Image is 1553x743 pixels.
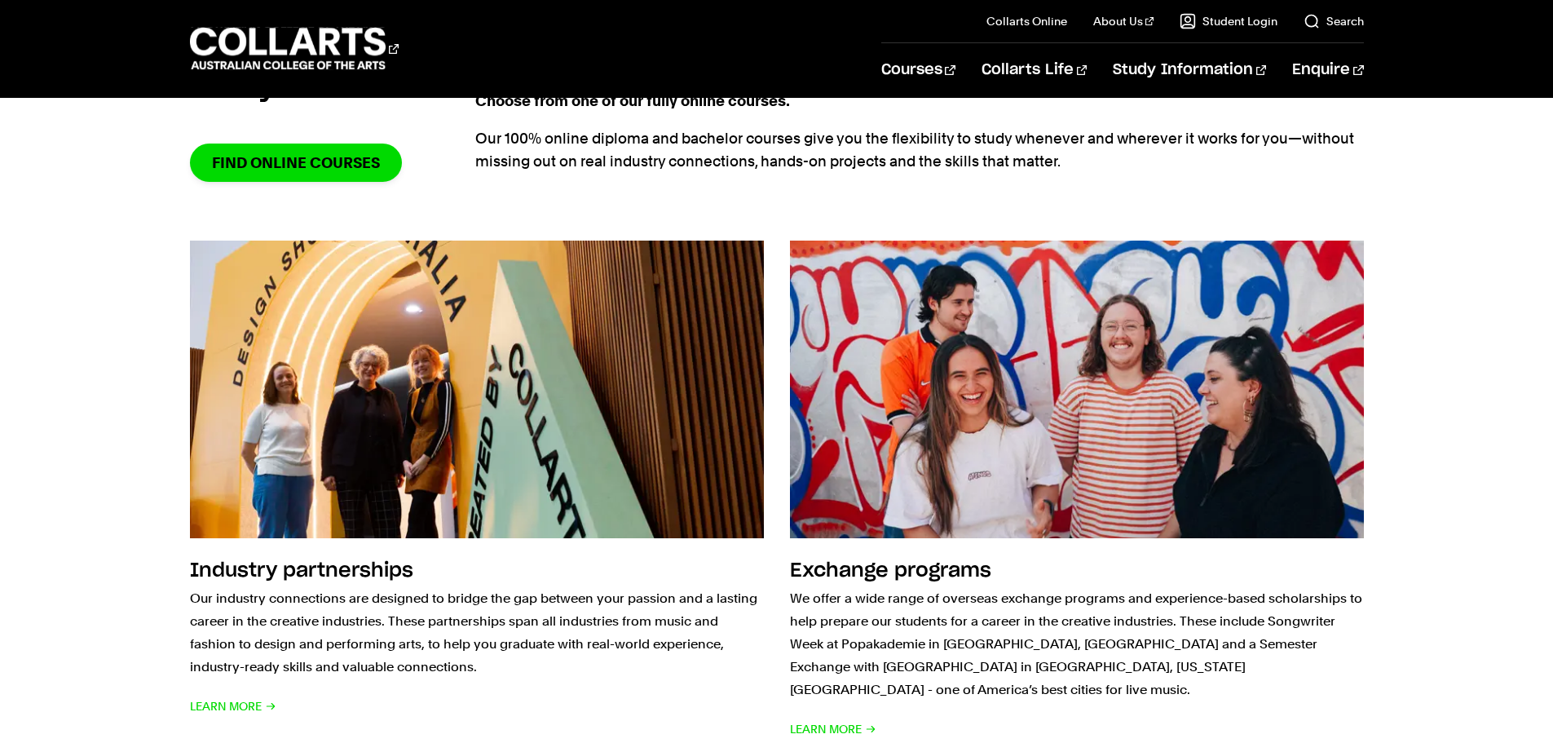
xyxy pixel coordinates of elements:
[190,144,402,182] a: Find online courses
[1093,13,1154,29] a: About Us
[475,127,1364,173] p: Our 100% online diploma and bachelor courses give you the flexibility to study whenever and where...
[190,695,276,718] span: Learn More
[986,13,1067,29] a: Collarts Online
[982,43,1087,97] a: Collarts Life
[790,587,1364,701] p: We offer a wide range of overseas exchange programs and experience-based scholarships to help pre...
[790,718,876,741] span: Learn More
[790,561,991,581] h2: Exchange programs
[190,561,413,581] h2: Industry partnerships
[475,92,790,109] strong: Choose from one of our fully online courses.
[1292,43,1363,97] a: Enquire
[190,25,399,72] div: Go to homepage
[1180,13,1277,29] a: Student Login
[190,241,764,741] a: Industry partnerships Our industry connections are designed to bridge the gap between your passio...
[881,43,955,97] a: Courses
[1113,43,1266,97] a: Study Information
[190,587,764,679] p: Our industry connections are designed to bridge the gap between your passion and a lasting career...
[1304,13,1364,29] a: Search
[790,241,1364,741] a: Exchange programs We offer a wide range of overseas exchange programs and experience-based schola...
